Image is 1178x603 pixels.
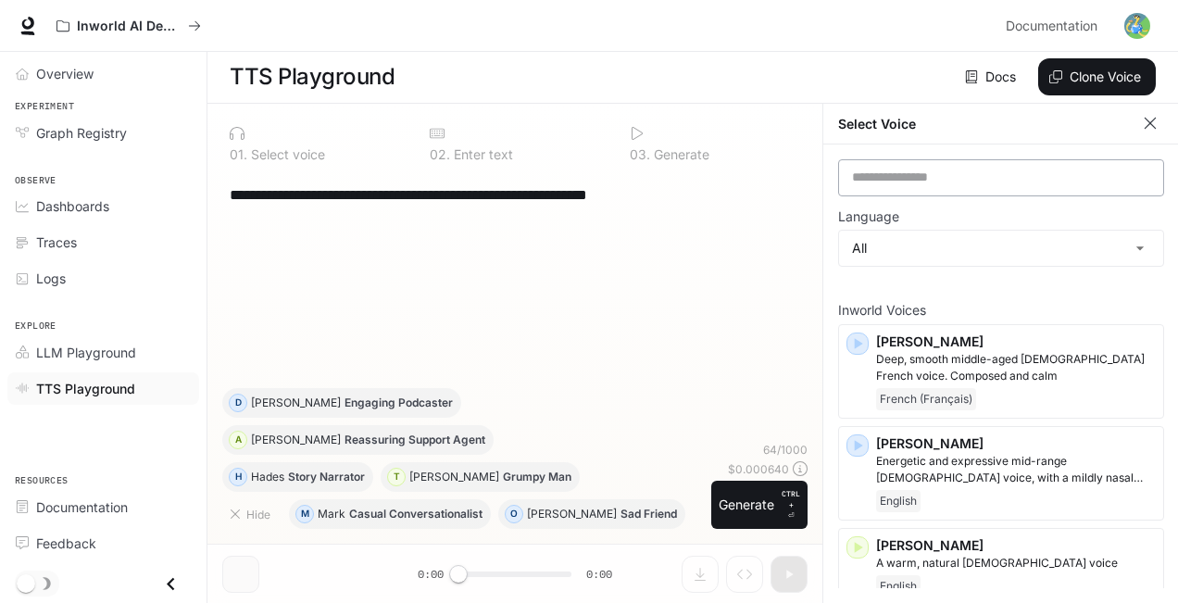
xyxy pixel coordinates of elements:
[17,572,35,593] span: Dark mode toggle
[36,269,66,288] span: Logs
[503,471,571,483] p: Grumpy Man
[381,462,580,492] button: T[PERSON_NAME]Grumpy Man
[7,190,199,222] a: Dashboards
[251,434,341,446] p: [PERSON_NAME]
[318,509,345,520] p: Mark
[620,509,677,520] p: Sad Friend
[7,336,199,369] a: LLM Playground
[36,497,128,517] span: Documentation
[388,462,405,492] div: T
[36,379,135,398] span: TTS Playground
[296,499,313,529] div: M
[728,461,789,477] p: $ 0.000640
[230,462,246,492] div: H
[230,58,395,95] h1: TTS Playground
[1124,13,1150,39] img: User avatar
[876,388,976,410] span: French (Français)
[36,534,96,553] span: Feedback
[876,490,921,512] span: English
[1119,7,1156,44] button: User avatar
[876,536,1156,555] p: [PERSON_NAME]
[7,117,199,149] a: Graph Registry
[251,397,341,408] p: [PERSON_NAME]
[961,58,1023,95] a: Docs
[839,231,1163,266] div: All
[36,343,136,362] span: LLM Playground
[7,262,199,295] a: Logs
[230,425,246,455] div: A
[36,232,77,252] span: Traces
[876,453,1156,486] p: Energetic and expressive mid-range male voice, with a mildly nasal quality
[349,509,482,520] p: Casual Conversationalist
[289,499,491,529] button: MMarkCasual Conversationalist
[150,565,192,603] button: Close drawer
[7,57,199,90] a: Overview
[527,509,617,520] p: [PERSON_NAME]
[1006,15,1097,38] span: Documentation
[222,425,494,455] button: A[PERSON_NAME]Reassuring Support Agent
[506,499,522,529] div: O
[36,123,127,143] span: Graph Registry
[251,471,284,483] p: Hades
[230,148,247,161] p: 0 1 .
[450,148,513,161] p: Enter text
[7,527,199,559] a: Feedback
[876,575,921,597] span: English
[77,19,181,34] p: Inworld AI Demos
[7,372,199,405] a: TTS Playground
[345,397,453,408] p: Engaging Podcaster
[230,388,246,418] div: D
[222,388,461,418] button: D[PERSON_NAME]Engaging Podcaster
[288,471,365,483] p: Story Narrator
[36,196,109,216] span: Dashboards
[345,434,485,446] p: Reassuring Support Agent
[876,333,1156,351] p: [PERSON_NAME]
[998,7,1111,44] a: Documentation
[409,471,499,483] p: [PERSON_NAME]
[48,7,209,44] button: All workspaces
[247,148,325,161] p: Select voice
[876,434,1156,453] p: [PERSON_NAME]
[782,488,800,510] p: CTRL +
[782,488,800,521] p: ⏎
[876,555,1156,572] p: A warm, natural female voice
[650,148,709,161] p: Generate
[222,499,282,529] button: Hide
[838,210,899,223] p: Language
[36,64,94,83] span: Overview
[630,148,650,161] p: 0 3 .
[7,226,199,258] a: Traces
[711,481,808,529] button: GenerateCTRL +⏎
[222,462,373,492] button: HHadesStory Narrator
[498,499,685,529] button: O[PERSON_NAME]Sad Friend
[430,148,450,161] p: 0 2 .
[838,304,1164,317] p: Inworld Voices
[876,351,1156,384] p: Deep, smooth middle-aged male French voice. Composed and calm
[7,491,199,523] a: Documentation
[1038,58,1156,95] button: Clone Voice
